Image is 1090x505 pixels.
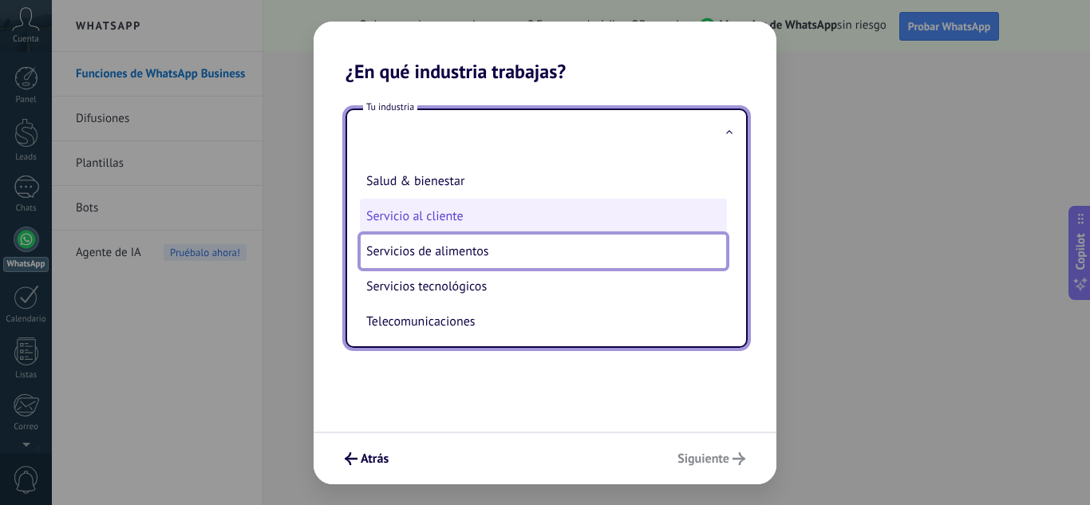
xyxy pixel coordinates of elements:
[360,304,727,339] li: Telecomunicaciones
[360,199,727,234] li: Servicio al cliente
[360,164,727,199] li: Salud & bienestar
[363,101,417,114] span: Tu industria
[360,269,727,304] li: Servicios tecnológicos
[361,453,389,464] span: Atrás
[338,445,396,472] button: Atrás
[360,234,727,269] li: Servicios de alimentos
[314,22,776,83] h2: ¿En qué industria trabajas?
[360,339,727,374] li: Transporte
